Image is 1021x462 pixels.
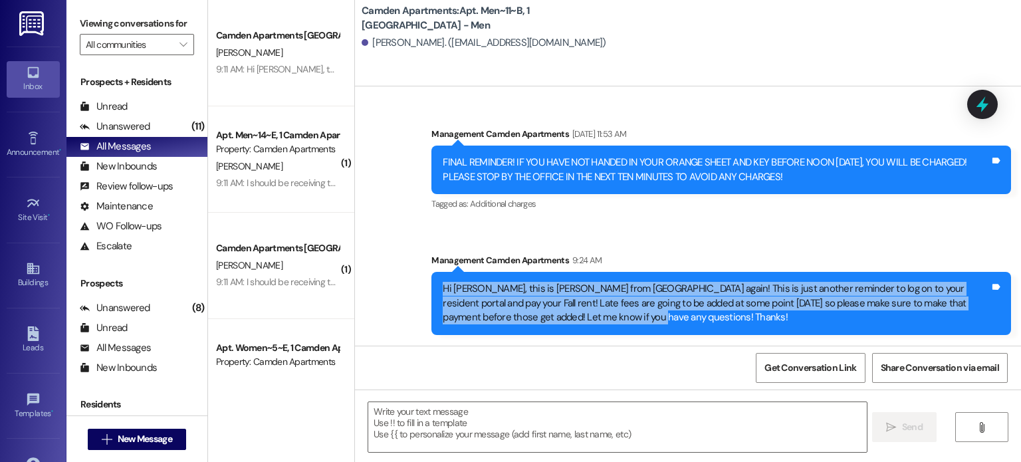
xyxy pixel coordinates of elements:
div: WO Follow-ups [80,219,162,233]
span: [PERSON_NAME] [216,160,283,172]
div: FINAL REMINDER! IF YOU HAVE NOT HANDED IN YOUR ORANGE SHEET AND KEY BEFORE NOON [DATE], YOU WILL ... [443,156,990,184]
div: Apt. Women~5~E, 1 Camden Apartments - Women [216,341,339,355]
div: [PERSON_NAME]. ([EMAIL_ADDRESS][DOMAIN_NAME]) [362,36,606,50]
div: All Messages [80,140,151,154]
a: Leads [7,322,60,358]
div: Management Camden Apartments [431,127,1011,146]
span: • [48,211,50,220]
span: Get Conversation Link [764,361,856,375]
i:  [976,422,986,433]
div: Maintenance [80,199,153,213]
div: Unread [80,321,128,335]
div: Prospects [66,277,207,290]
span: Send [902,420,923,434]
div: Unread [80,100,128,114]
div: Tagged as: [431,194,1011,213]
a: Inbox [7,61,60,97]
a: Buildings [7,257,60,293]
div: 9:24 AM [569,253,602,267]
button: Get Conversation Link [756,353,865,383]
i:  [179,39,187,50]
a: Site Visit • [7,192,60,228]
div: New Inbounds [80,361,157,375]
button: New Message [88,429,186,450]
i:  [886,422,896,433]
div: 9:11 AM: I should be receiving the check in the mail [DATE]. [216,276,435,288]
div: [DATE] 11:53 AM [569,127,626,141]
b: Camden Apartments: Apt. Men~11~B, 1 [GEOGRAPHIC_DATA] - Men [362,4,627,33]
span: [PERSON_NAME] [216,259,283,271]
div: Property: Camden Apartments [216,355,339,369]
div: Unanswered [80,301,150,315]
div: Camden Apartments [GEOGRAPHIC_DATA] [216,29,339,43]
div: Prospects + Residents [66,75,207,89]
div: Residents [66,398,207,411]
div: Apt. Men~14~E, 1 Camden Apartments - Men [216,128,339,142]
div: All Messages [80,341,151,355]
span: Share Conversation via email [881,361,999,375]
span: New Message [118,432,172,446]
div: (8) [189,298,207,318]
span: • [59,146,61,155]
div: Camden Apartments [GEOGRAPHIC_DATA] [216,241,339,255]
div: Review follow-ups [80,179,173,193]
div: Property: Camden Apartments [216,142,339,156]
button: Send [872,412,937,442]
div: Hi [PERSON_NAME], this is [PERSON_NAME] from [GEOGRAPHIC_DATA] again! This is just another remind... [443,282,990,324]
input: All communities [86,34,173,55]
span: • [51,407,53,416]
button: Share Conversation via email [872,353,1008,383]
div: New Inbounds [80,160,157,173]
a: Templates • [7,388,60,424]
div: 9:11 AM: I should be receiving the check in the mail [DATE]. [216,177,435,189]
label: Viewing conversations for [80,13,194,34]
i:  [102,434,112,445]
div: Unanswered [80,120,150,134]
div: (11) [188,116,207,137]
div: Escalate [80,239,132,253]
span: [PERSON_NAME] [216,47,283,58]
div: Management Camden Apartments [431,253,1011,272]
img: ResiDesk Logo [19,11,47,36]
span: Additional charges [470,198,536,209]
